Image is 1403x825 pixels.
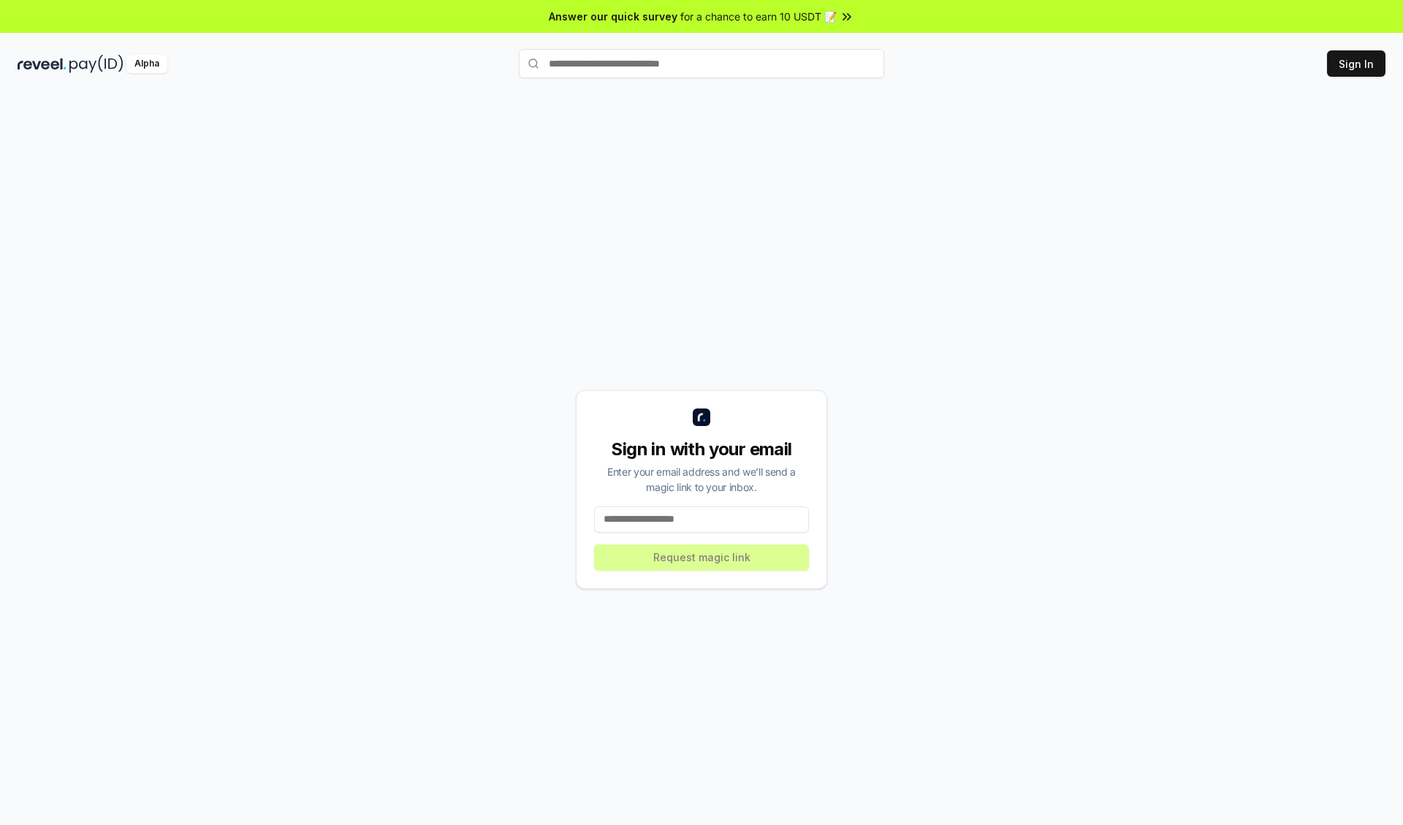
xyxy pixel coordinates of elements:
img: logo_small [693,408,710,426]
div: Enter your email address and we’ll send a magic link to your inbox. [594,464,809,495]
div: Alpha [126,55,167,73]
img: pay_id [69,55,123,73]
img: reveel_dark [18,55,66,73]
button: Sign In [1327,50,1385,77]
div: Sign in with your email [594,438,809,461]
span: Answer our quick survey [549,9,677,24]
span: for a chance to earn 10 USDT 📝 [680,9,837,24]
